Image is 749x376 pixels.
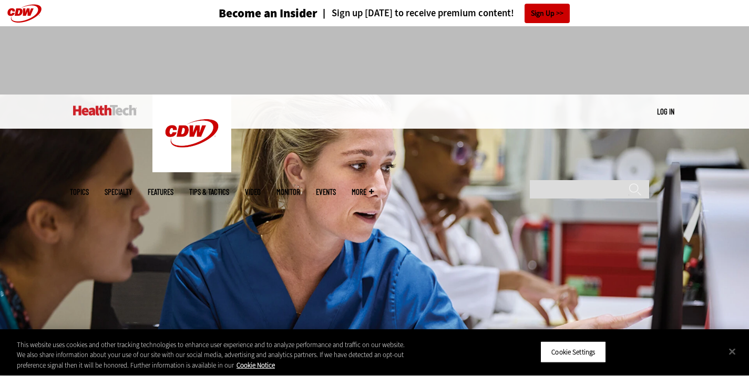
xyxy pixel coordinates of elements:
[17,340,412,371] div: This website uses cookies and other tracking technologies to enhance user experience and to analy...
[657,107,674,116] a: Log in
[721,340,744,363] button: Close
[183,37,566,84] iframe: advertisement
[245,188,261,196] a: Video
[317,8,514,18] a: Sign up [DATE] to receive premium content!
[189,188,229,196] a: Tips & Tactics
[73,105,137,116] img: Home
[148,188,173,196] a: Features
[276,188,300,196] a: MonITor
[70,188,89,196] span: Topics
[179,7,317,19] a: Become an Insider
[237,361,275,370] a: More information about your privacy
[525,4,570,23] a: Sign Up
[152,95,231,172] img: Home
[152,164,231,175] a: CDW
[352,188,374,196] span: More
[105,188,132,196] span: Specialty
[540,341,606,363] button: Cookie Settings
[657,106,674,117] div: User menu
[316,188,336,196] a: Events
[219,7,317,19] h3: Become an Insider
